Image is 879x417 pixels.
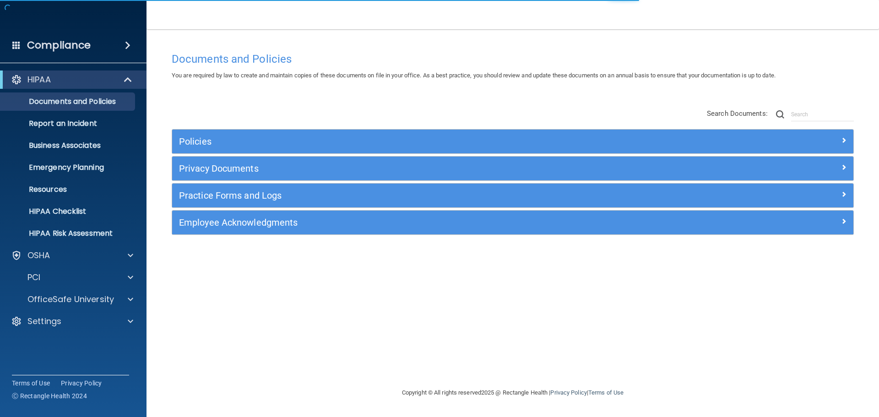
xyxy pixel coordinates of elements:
p: HIPAA Checklist [6,207,131,216]
a: Practice Forms and Logs [179,188,846,203]
p: HIPAA [27,74,51,85]
p: Business Associates [6,141,131,150]
h4: Compliance [27,39,91,52]
p: Documents and Policies [6,97,131,106]
p: HIPAA Risk Assessment [6,229,131,238]
h5: Practice Forms and Logs [179,190,676,200]
a: Terms of Use [12,379,50,388]
input: Search [791,108,854,121]
p: Report an Incident [6,119,131,128]
h4: Documents and Policies [172,53,854,65]
a: OSHA [11,250,133,261]
a: OfficeSafe University [11,294,133,305]
a: PCI [11,272,133,283]
div: Copyright © All rights reserved 2025 @ Rectangle Health | | [346,378,680,407]
p: Settings [27,316,61,327]
p: PCI [27,272,40,283]
h5: Privacy Documents [179,163,676,173]
span: You are required by law to create and maintain copies of these documents on file in your office. ... [172,72,776,79]
a: Policies [179,134,846,149]
h5: Employee Acknowledgments [179,217,676,227]
a: Terms of Use [588,389,624,396]
a: Employee Acknowledgments [179,215,846,230]
span: Search Documents: [707,109,768,118]
img: PMB logo [11,10,136,28]
iframe: Drift Widget Chat Controller [721,352,868,389]
img: ic-search.3b580494.png [776,110,784,119]
p: Emergency Planning [6,163,131,172]
span: Ⓒ Rectangle Health 2024 [12,391,87,401]
h5: Policies [179,136,676,146]
p: OfficeSafe University [27,294,114,305]
a: Privacy Policy [61,379,102,388]
p: OSHA [27,250,50,261]
a: HIPAA [11,74,133,85]
a: Privacy Documents [179,161,846,176]
a: Settings [11,316,133,327]
p: Resources [6,185,131,194]
a: Privacy Policy [550,389,586,396]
